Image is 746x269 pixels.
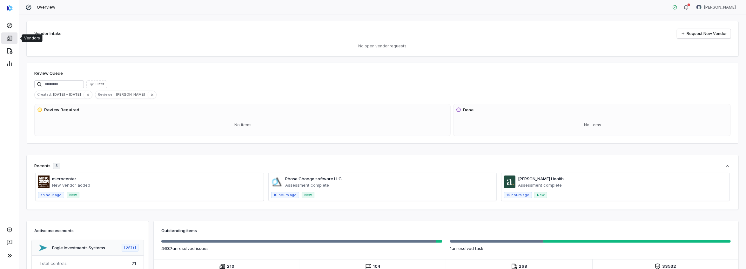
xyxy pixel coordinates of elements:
h3: Review Required [44,107,79,113]
p: unresolved task [450,245,731,252]
button: Filter [86,80,107,88]
a: Eagle Investments Systems [52,245,105,250]
span: 4637 [161,246,172,251]
p: unresolved issue s [161,245,442,252]
h3: Outstanding items [161,227,731,234]
div: Recents [34,163,60,169]
div: No items [37,117,449,133]
h1: Review Queue [34,70,63,77]
span: [PERSON_NAME] [116,92,148,97]
div: Vendors [24,36,40,41]
a: [PERSON_NAME] Health [518,176,564,181]
span: Overview [37,5,55,10]
span: 3 [56,163,58,168]
img: Anita Ritter avatar [696,5,702,10]
button: Recents3 [34,163,731,169]
span: Created : [35,92,53,97]
h2: Vendor Intake [34,31,62,37]
h3: Done [463,107,474,113]
img: svg%3e [7,5,13,11]
a: microcenter [52,176,76,181]
a: Phase Change software LLC [285,176,342,181]
span: Filter [96,82,104,86]
span: 1 [450,246,452,251]
div: No items [456,117,729,133]
span: [PERSON_NAME] [704,5,736,10]
p: No open vendor requests [34,44,731,49]
span: [DATE] - [DATE] [53,92,84,97]
button: Anita Ritter avatar[PERSON_NAME] [693,3,740,12]
a: Request New Vendor [677,29,731,38]
span: Reviewer : [95,92,116,97]
h3: Active assessments [34,227,141,234]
